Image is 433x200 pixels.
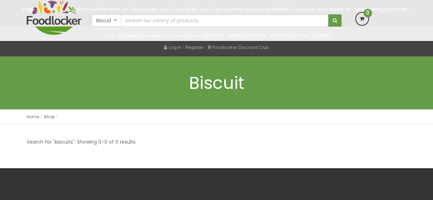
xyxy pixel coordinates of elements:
input: Search our variety of products [121,14,328,27]
h1: Biscuit [27,74,407,92]
p: Search for "biscuits": Showing 0–0 of 0 results [27,138,136,146]
a: Shop [44,114,55,120]
a: Home [27,114,39,120]
span: | [183,44,184,51]
span: | [205,44,207,51]
a: Log in [164,44,181,51]
button: Biscuit [92,14,122,27]
span: 0 [364,9,372,17]
a: Register [186,44,204,51]
a: Foodlocker Discount Club [208,44,269,51]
